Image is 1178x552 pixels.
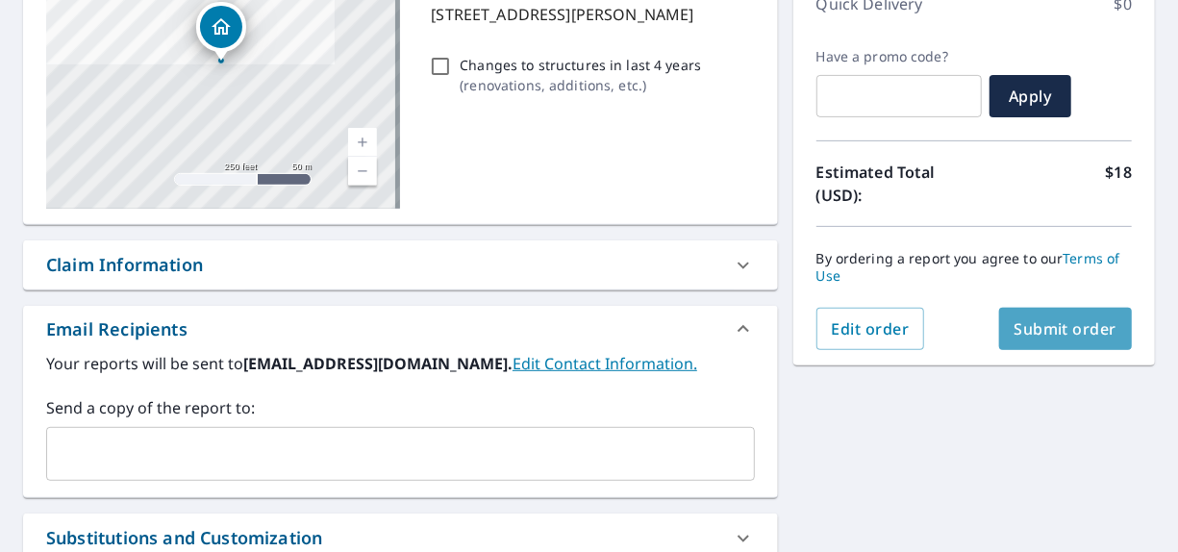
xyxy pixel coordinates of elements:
[816,48,982,65] label: Have a promo code?
[816,308,925,350] button: Edit order
[460,55,701,75] p: Changes to structures in last 4 years
[816,250,1132,285] p: By ordering a report you agree to our
[46,252,203,278] div: Claim Information
[46,525,322,551] div: Substitutions and Customization
[431,3,746,26] p: [STREET_ADDRESS][PERSON_NAME]
[23,240,778,289] div: Claim Information
[1005,86,1056,107] span: Apply
[23,306,778,352] div: Email Recipients
[990,75,1071,117] button: Apply
[816,161,974,207] p: Estimated Total (USD):
[1106,161,1132,207] p: $18
[348,157,377,186] a: Current Level 17, Zoom Out
[46,396,755,419] label: Send a copy of the report to:
[348,128,377,157] a: Current Level 17, Zoom In
[1015,318,1117,339] span: Submit order
[46,316,188,342] div: Email Recipients
[999,308,1133,350] button: Submit order
[196,2,246,62] div: Dropped pin, building 1, Residential property, 1407 Perkins Ave Burlington, IA 52601
[243,353,513,374] b: [EMAIL_ADDRESS][DOMAIN_NAME].
[816,249,1120,285] a: Terms of Use
[460,75,701,95] p: ( renovations, additions, etc. )
[46,352,755,375] label: Your reports will be sent to
[513,353,697,374] a: EditContactInfo
[832,318,910,339] span: Edit order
